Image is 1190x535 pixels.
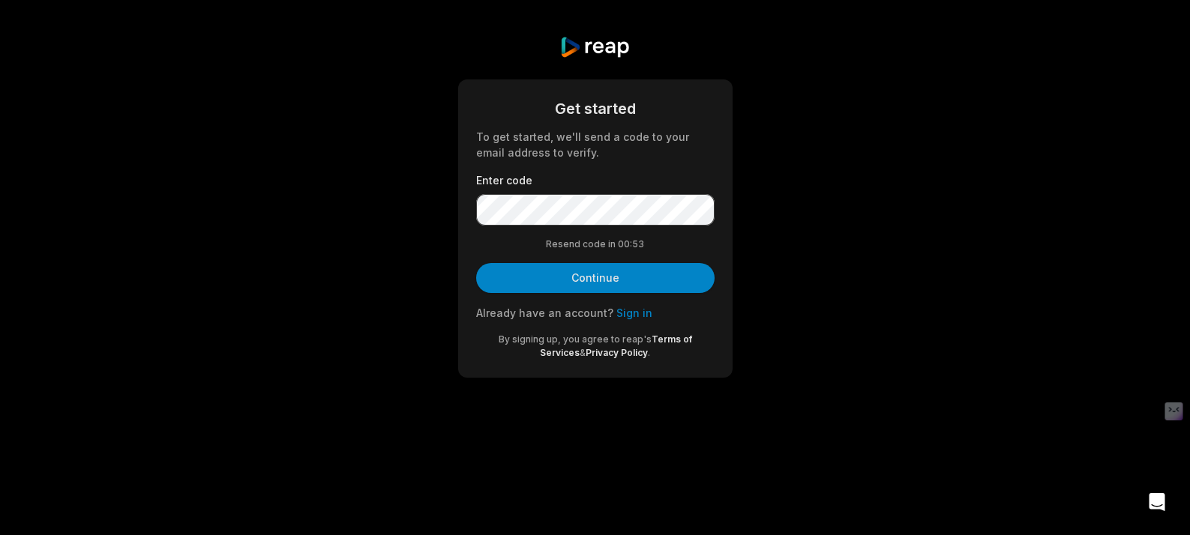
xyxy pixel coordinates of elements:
span: & [580,347,586,358]
div: Get started [476,97,715,120]
span: Already have an account? [476,306,613,319]
img: reap [559,36,631,58]
div: To get started, we'll send a code to your email address to verify. [476,129,715,160]
span: 53 [632,238,644,251]
label: Enter code [476,172,715,188]
a: Sign in [616,306,652,319]
span: By signing up, you agree to reap's [499,333,652,345]
div: Open Intercom Messenger [1139,484,1175,520]
div: Resend code in 00: [476,238,715,251]
span: . [648,347,650,358]
a: Terms of Services [540,333,692,358]
a: Privacy Policy [586,347,648,358]
button: Continue [476,263,715,293]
